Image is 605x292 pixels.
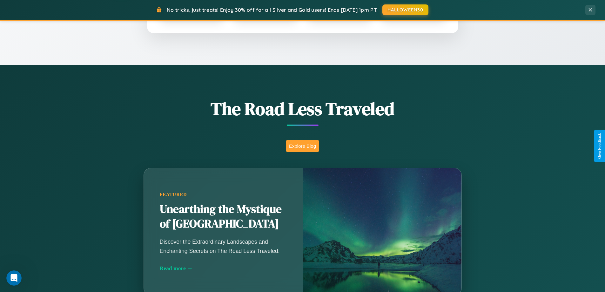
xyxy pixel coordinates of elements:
button: HALLOWEEN30 [382,4,428,15]
h2: Unearthing the Mystique of [GEOGRAPHIC_DATA] [160,202,287,231]
div: Read more → [160,265,287,272]
iframe: Intercom live chat [6,270,22,286]
div: Featured [160,192,287,197]
p: Discover the Extraordinary Landscapes and Enchanting Secrets on The Road Less Traveled. [160,237,287,255]
div: Give Feedback [597,133,602,159]
button: Explore Blog [286,140,319,152]
h1: The Road Less Traveled [112,97,493,121]
span: No tricks, just treats! Enjoy 30% off for all Silver and Gold users! Ends [DATE] 1pm PT. [167,7,378,13]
